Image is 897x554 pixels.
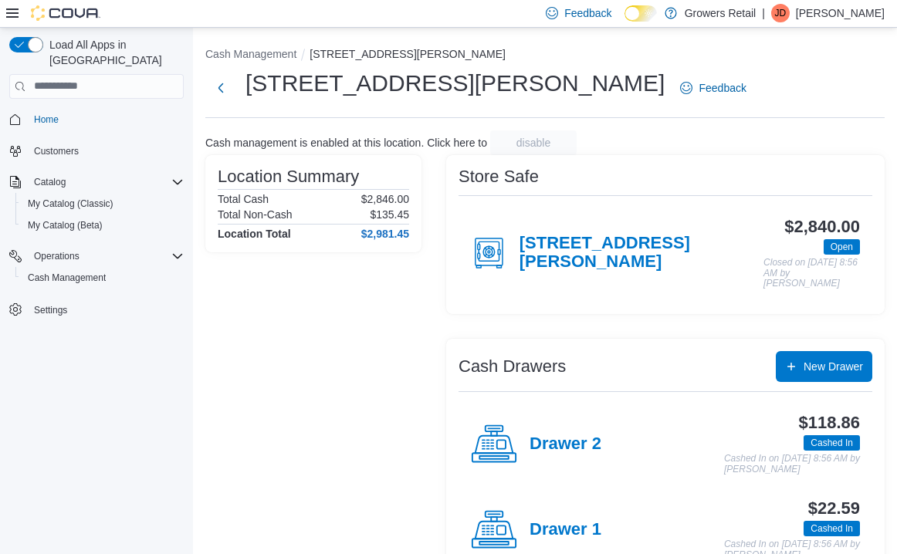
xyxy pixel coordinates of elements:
[15,193,190,215] button: My Catalog (Classic)
[22,269,184,287] span: Cash Management
[34,304,67,316] span: Settings
[15,215,190,236] button: My Catalog (Beta)
[3,108,190,130] button: Home
[28,173,72,191] button: Catalog
[520,234,763,272] h4: [STREET_ADDRESS][PERSON_NAME]
[43,37,184,68] span: Load All Apps in [GEOGRAPHIC_DATA]
[808,499,860,518] h3: $22.59
[804,359,863,374] span: New Drawer
[28,272,106,284] span: Cash Management
[205,46,885,65] nav: An example of EuiBreadcrumbs
[811,522,853,535] span: Cashed In
[28,142,85,160] a: Customers
[205,48,296,60] button: Cash Management
[799,414,860,432] h3: $118.86
[28,110,184,129] span: Home
[3,298,190,320] button: Settings
[31,5,100,21] img: Cova
[28,301,73,319] a: Settings
[22,194,120,213] a: My Catalog (Classic)
[784,218,860,236] h3: $2,840.00
[34,113,59,126] span: Home
[22,269,112,287] a: Cash Management
[22,216,109,235] a: My Catalog (Beta)
[28,219,103,231] span: My Catalog (Beta)
[3,171,190,193] button: Catalog
[28,198,113,210] span: My Catalog (Classic)
[775,4,787,22] span: JD
[674,73,752,103] a: Feedback
[804,435,860,451] span: Cashed In
[34,145,79,157] span: Customers
[34,250,80,262] span: Operations
[685,4,757,22] p: Growers Retail
[34,176,66,188] span: Catalog
[245,68,665,99] h1: [STREET_ADDRESS][PERSON_NAME]
[22,216,184,235] span: My Catalog (Beta)
[459,357,566,376] h3: Cash Drawers
[370,208,409,221] p: $135.45
[490,130,577,155] button: disable
[459,167,539,186] h3: Store Safe
[28,173,184,191] span: Catalog
[28,247,86,265] button: Operations
[310,48,506,60] button: [STREET_ADDRESS][PERSON_NAME]
[205,137,487,149] p: Cash management is enabled at this location. Click here to
[218,193,269,205] h6: Total Cash
[796,4,885,22] p: [PERSON_NAME]
[763,258,860,289] p: Closed on [DATE] 8:56 AM by [PERSON_NAME]
[28,141,184,160] span: Customers
[771,4,790,22] div: Jodi Duke
[361,193,409,205] p: $2,846.00
[28,299,184,319] span: Settings
[762,4,765,22] p: |
[3,245,190,267] button: Operations
[724,454,860,475] p: Cashed In on [DATE] 8:56 AM by [PERSON_NAME]
[218,208,293,221] h6: Total Non-Cash
[811,436,853,450] span: Cashed In
[22,194,184,213] span: My Catalog (Classic)
[824,239,860,255] span: Open
[530,434,601,454] h4: Drawer 2
[218,228,291,240] h4: Location Total
[361,228,409,240] h4: $2,981.45
[804,521,860,536] span: Cashed In
[9,102,184,361] nav: Complex example
[831,240,853,254] span: Open
[15,267,190,289] button: Cash Management
[28,110,65,129] a: Home
[218,167,359,186] h3: Location Summary
[28,247,184,265] span: Operations
[516,135,550,150] span: disable
[3,140,190,162] button: Customers
[205,73,236,103] button: Next
[530,520,601,540] h4: Drawer 1
[776,351,872,382] button: New Drawer
[564,5,611,21] span: Feedback
[625,5,657,22] input: Dark Mode
[699,80,746,96] span: Feedback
